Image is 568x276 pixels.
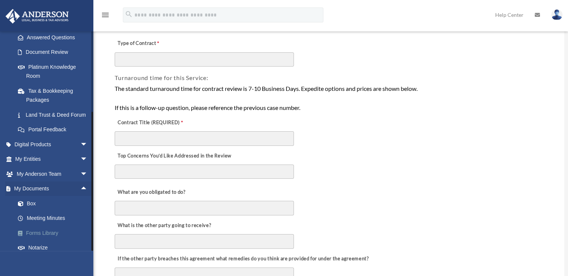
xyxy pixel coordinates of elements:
i: search [125,10,133,18]
label: Type of Contract [115,39,189,49]
a: menu [101,13,110,19]
img: Anderson Advisors Platinum Portal [3,9,71,24]
a: Document Review [10,45,95,60]
i: menu [101,10,110,19]
label: If the other party breaches this agreement what remedies do you think are provided for under the ... [115,254,370,264]
label: What is the other party going to receive? [115,220,213,231]
span: Turnaround time for this Service: [115,74,208,81]
div: The standard turnaround time for contract review is 7-10 Business Days. Expedite options and pric... [115,84,545,113]
a: Answered Questions [10,30,99,45]
label: What are you obligated to do? [115,187,189,197]
a: Platinum Knowledge Room [10,59,99,83]
label: Contract Title (REQUIRED) [115,117,189,128]
a: Box [10,196,99,211]
img: User Pic [551,9,562,20]
a: Notarize [10,240,99,255]
a: Tax & Bookkeeping Packages [10,83,99,107]
span: arrow_drop_down [80,166,95,182]
span: arrow_drop_down [80,152,95,167]
a: Land Trust & Deed Forum [10,107,99,122]
a: Meeting Minutes [10,211,99,226]
a: Portal Feedback [10,122,99,137]
a: Forms Library [10,226,99,240]
span: arrow_drop_up [80,181,95,197]
label: Top Concerns You’d Like Addressed in the Review [115,151,233,161]
a: My Documentsarrow_drop_up [5,181,99,196]
a: My Anderson Teamarrow_drop_down [5,166,99,181]
a: Digital Productsarrow_drop_down [5,137,99,152]
a: My Entitiesarrow_drop_down [5,152,99,167]
span: arrow_drop_down [80,137,95,152]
